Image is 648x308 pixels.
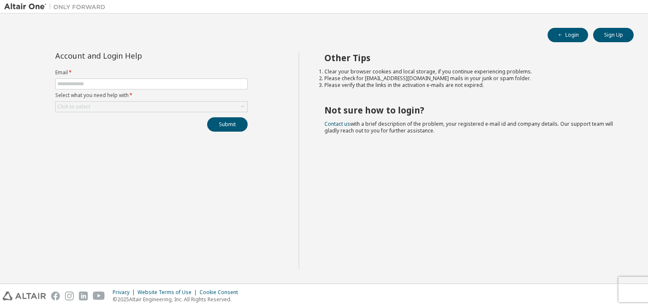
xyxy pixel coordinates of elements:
h2: Not sure how to login? [324,105,619,116]
div: Click to select [57,103,90,110]
img: facebook.svg [51,292,60,300]
li: Clear your browser cookies and local storage, if you continue experiencing problems. [324,68,619,75]
div: Account and Login Help [55,52,209,59]
button: Sign Up [593,28,634,42]
div: Privacy [113,289,138,296]
button: Submit [207,117,248,132]
button: Login [548,28,588,42]
li: Please verify that the links in the activation e-mails are not expired. [324,82,619,89]
img: linkedin.svg [79,292,88,300]
li: Please check for [EMAIL_ADDRESS][DOMAIN_NAME] mails in your junk or spam folder. [324,75,619,82]
a: Contact us [324,120,350,127]
h2: Other Tips [324,52,619,63]
p: © 2025 Altair Engineering, Inc. All Rights Reserved. [113,296,243,303]
label: Email [55,69,248,76]
div: Click to select [56,102,247,112]
label: Select what you need help with [55,92,248,99]
div: Website Terms of Use [138,289,200,296]
img: Altair One [4,3,110,11]
img: altair_logo.svg [3,292,46,300]
img: youtube.svg [93,292,105,300]
div: Cookie Consent [200,289,243,296]
img: instagram.svg [65,292,74,300]
span: with a brief description of the problem, your registered e-mail id and company details. Our suppo... [324,120,613,134]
